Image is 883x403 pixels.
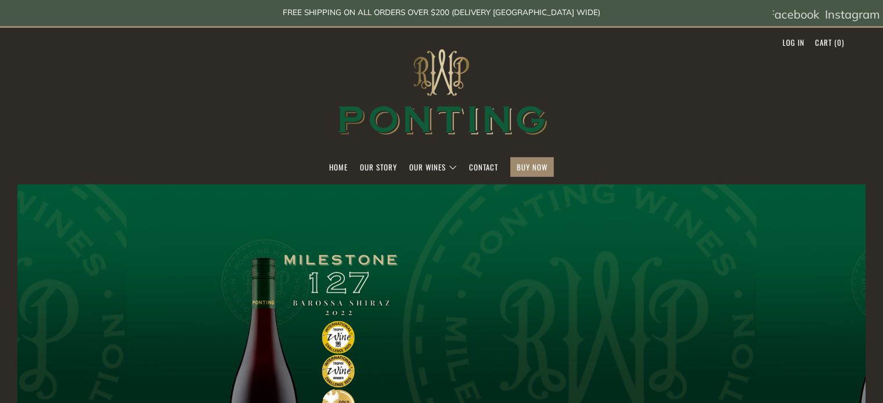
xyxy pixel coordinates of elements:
[360,158,397,176] a: Our Story
[329,158,348,176] a: Home
[469,158,498,176] a: Contact
[837,37,842,48] span: 0
[326,28,558,157] img: Ponting Wines
[815,33,844,52] a: Cart (0)
[768,3,819,26] a: Facebook
[517,158,547,176] a: BUY NOW
[825,3,880,26] a: Instagram
[825,7,880,21] span: Instagram
[783,33,805,52] a: Log in
[768,7,819,21] span: Facebook
[409,158,457,176] a: Our Wines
